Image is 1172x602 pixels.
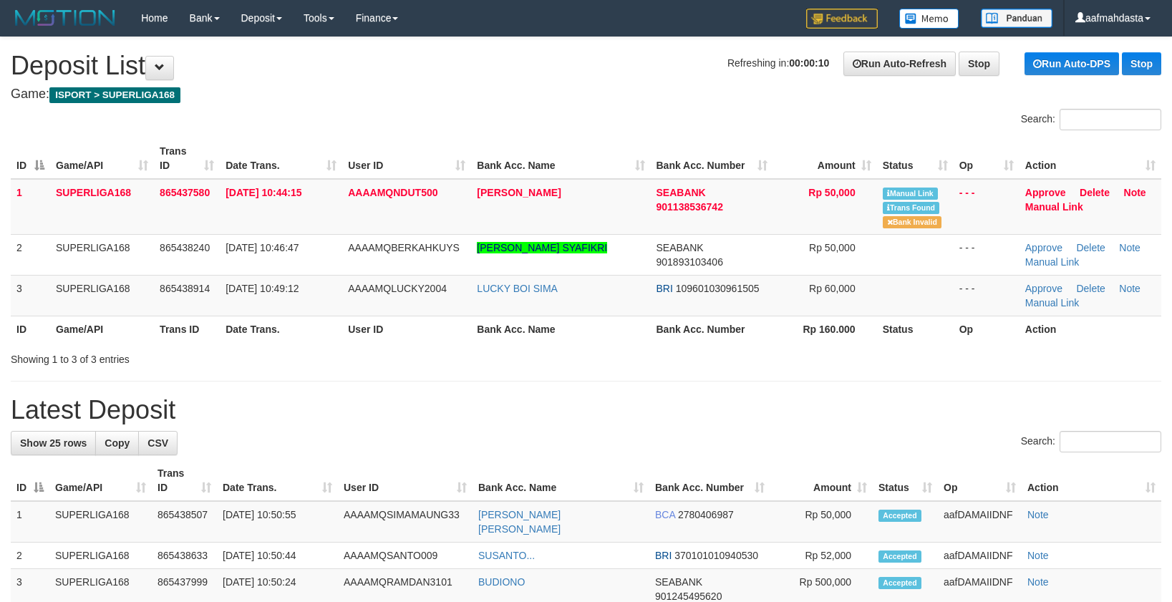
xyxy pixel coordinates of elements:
[478,509,561,535] a: [PERSON_NAME] [PERSON_NAME]
[657,201,723,213] span: Copy 901138536742 to clipboard
[226,242,299,253] span: [DATE] 10:46:47
[105,437,130,449] span: Copy
[138,431,178,455] a: CSV
[883,202,940,214] span: Similar transaction found
[878,510,921,522] span: Accepted
[348,283,447,294] span: AAAAMQLUCKY2004
[160,242,210,253] span: 865438240
[676,283,760,294] span: Copy 109601030961505 to clipboard
[877,316,954,342] th: Status
[1021,431,1161,452] label: Search:
[20,437,87,449] span: Show 25 rows
[50,275,154,316] td: SUPERLIGA168
[11,275,50,316] td: 3
[883,188,938,200] span: Manually Linked
[217,460,338,501] th: Date Trans.: activate to sort column ascending
[806,9,878,29] img: Feedback.jpg
[49,501,152,543] td: SUPERLIGA168
[1080,187,1110,198] a: Delete
[809,283,856,294] span: Rp 60,000
[477,187,561,198] a: [PERSON_NAME]
[789,57,829,69] strong: 00:00:10
[154,138,220,179] th: Trans ID: activate to sort column ascending
[348,187,437,198] span: AAAAMQNDUT500
[655,576,702,588] span: SEABANK
[152,543,217,569] td: 865438633
[226,283,299,294] span: [DATE] 10:49:12
[49,543,152,569] td: SUPERLIGA168
[655,550,672,561] span: BRI
[770,543,873,569] td: Rp 52,000
[11,316,50,342] th: ID
[1122,52,1161,75] a: Stop
[338,543,473,569] td: AAAAMQSANTO009
[808,187,855,198] span: Rp 50,000
[954,138,1020,179] th: Op: activate to sort column ascending
[657,242,704,253] span: SEABANK
[878,550,921,563] span: Accepted
[655,509,675,520] span: BCA
[770,501,873,543] td: Rp 50,000
[11,543,49,569] td: 2
[954,275,1020,316] td: - - -
[471,138,650,179] th: Bank Acc. Name: activate to sort column ascending
[1060,431,1161,452] input: Search:
[651,138,773,179] th: Bank Acc. Number: activate to sort column ascending
[1076,283,1105,294] a: Delete
[843,52,956,76] a: Run Auto-Refresh
[11,460,49,501] th: ID: activate to sort column descending
[95,431,139,455] a: Copy
[220,316,342,342] th: Date Trans.
[1025,283,1062,294] a: Approve
[160,187,210,198] span: 865437580
[147,437,168,449] span: CSV
[152,460,217,501] th: Trans ID: activate to sort column ascending
[50,316,154,342] th: Game/API
[1119,242,1140,253] a: Note
[873,460,938,501] th: Status: activate to sort column ascending
[160,283,210,294] span: 865438914
[154,316,220,342] th: Trans ID
[11,501,49,543] td: 1
[727,57,829,69] span: Refreshing in:
[1027,509,1049,520] a: Note
[217,501,338,543] td: [DATE] 10:50:55
[11,431,96,455] a: Show 25 rows
[473,460,649,501] th: Bank Acc. Name: activate to sort column ascending
[11,87,1161,102] h4: Game:
[11,7,120,29] img: MOTION_logo.png
[938,501,1022,543] td: aafDAMAIIDNF
[981,9,1052,28] img: panduan.png
[678,509,734,520] span: Copy 2780406987 to clipboard
[1025,187,1066,198] a: Approve
[651,316,773,342] th: Bank Acc. Number
[1025,256,1080,268] a: Manual Link
[1060,109,1161,130] input: Search:
[657,256,723,268] span: Copy 901893103406 to clipboard
[657,187,706,198] span: SEABANK
[342,316,471,342] th: User ID
[50,179,154,235] td: SUPERLIGA168
[1022,460,1161,501] th: Action: activate to sort column ascending
[1020,138,1161,179] th: Action: activate to sort column ascending
[770,460,873,501] th: Amount: activate to sort column ascending
[338,501,473,543] td: AAAAMQSIMAMAUNG33
[657,283,673,294] span: BRI
[954,179,1020,235] td: - - -
[877,138,954,179] th: Status: activate to sort column ascending
[809,242,856,253] span: Rp 50,000
[1025,52,1119,75] a: Run Auto-DPS
[938,460,1022,501] th: Op: activate to sort column ascending
[11,346,478,366] div: Showing 1 to 3 of 3 entries
[1027,576,1049,588] a: Note
[49,87,180,103] span: ISPORT > SUPERLIGA168
[1025,201,1083,213] a: Manual Link
[773,316,877,342] th: Rp 160.000
[1025,242,1062,253] a: Approve
[674,550,758,561] span: Copy 370101010940530 to clipboard
[1020,316,1161,342] th: Action
[11,179,50,235] td: 1
[878,577,921,589] span: Accepted
[338,460,473,501] th: User ID: activate to sort column ascending
[342,138,471,179] th: User ID: activate to sort column ascending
